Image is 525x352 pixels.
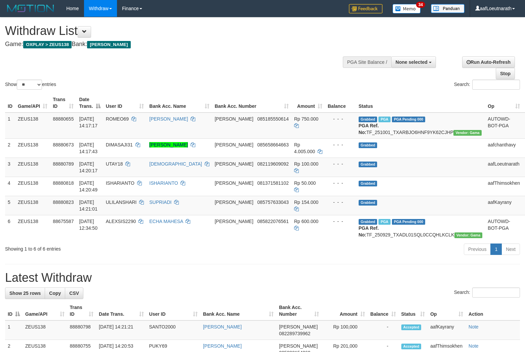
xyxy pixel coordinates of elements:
[147,301,200,320] th: User ID: activate to sort column ascending
[149,219,183,224] a: ECHA MAHESA
[49,291,61,296] span: Copy
[454,232,483,238] span: Vendor URL: https://trx31.1velocity.biz
[149,180,178,186] a: ISHARIANTO
[359,225,379,237] b: PGA Ref. No:
[279,343,318,349] span: [PERSON_NAME]
[53,200,74,205] span: 88880823
[76,93,103,113] th: Date Trans.: activate to sort column descending
[106,219,136,224] span: ALEXSIS2290
[96,301,146,320] th: Date Trans.: activate to sort column ascending
[79,142,97,154] span: [DATE] 14:17:43
[147,93,212,113] th: Bank Acc. Name: activate to sort column ascending
[322,320,368,340] td: Rp 100,000
[79,219,97,231] span: [DATE] 12:34:50
[325,93,356,113] th: Balance
[359,219,377,225] span: Grabbed
[106,116,129,122] span: ROMEO69
[378,219,390,225] span: Marked by aafpengsreynich
[359,162,377,167] span: Grabbed
[203,324,242,329] a: [PERSON_NAME]
[294,200,318,205] span: Rp 154.000
[215,161,253,167] span: [PERSON_NAME]
[87,41,130,48] span: [PERSON_NAME]
[378,117,390,122] span: Marked by aafanarl
[392,117,426,122] span: PGA Pending
[472,288,520,298] input: Search:
[79,161,97,173] span: [DATE] 14:20:17
[23,41,72,48] span: OXPLAY > ZEUS138
[399,301,428,320] th: Status: activate to sort column ascending
[294,161,318,167] span: Rp 100.000
[53,116,74,122] span: 88880655
[462,56,515,68] a: Run Auto-Refresh
[454,80,520,90] label: Search:
[147,320,200,340] td: SANTO2000
[5,41,343,48] h4: Game: Bank:
[359,142,377,148] span: Grabbed
[15,93,50,113] th: Game/API: activate to sort column ascending
[53,219,74,224] span: 88675587
[203,343,242,349] a: [PERSON_NAME]
[149,116,188,122] a: [PERSON_NAME]
[69,291,79,296] span: CSV
[106,200,137,205] span: ULILANSHARI
[328,218,353,225] div: - - -
[5,158,15,177] td: 3
[17,80,42,90] select: Showentries
[393,4,421,13] img: Button%20Memo.svg
[322,301,368,320] th: Amount: activate to sort column ascending
[257,219,289,224] span: Copy 085822076561 to clipboard
[428,320,466,340] td: aafKayrany
[328,116,353,122] div: - - -
[9,291,41,296] span: Show 25 rows
[328,199,353,206] div: - - -
[485,158,523,177] td: aafLoeutnarath
[276,301,322,320] th: Bank Acc. Number: activate to sort column ascending
[79,200,97,212] span: [DATE] 14:21:01
[356,93,485,113] th: Status
[53,180,74,186] span: 88880818
[454,288,520,298] label: Search:
[328,141,353,148] div: - - -
[257,200,289,205] span: Copy 085757633043 to clipboard
[431,4,465,13] img: panduan.png
[485,113,523,139] td: AUTOWD-BOT-PGA
[96,320,146,340] td: [DATE] 14:21:21
[5,93,15,113] th: ID
[215,116,253,122] span: [PERSON_NAME]
[485,196,523,215] td: aafKayrany
[149,161,202,167] a: [DEMOGRAPHIC_DATA]
[215,142,253,147] span: [PERSON_NAME]
[401,324,421,330] span: Accepted
[149,200,171,205] a: SUPRIADI
[67,301,96,320] th: Trans ID: activate to sort column ascending
[53,161,74,167] span: 88880789
[15,215,50,241] td: ZEUS138
[391,56,436,68] button: None selected
[291,93,325,113] th: Amount: activate to sort column ascending
[490,244,502,255] a: 1
[485,177,523,196] td: aafThimsokhen
[15,138,50,158] td: ZEUS138
[368,301,399,320] th: Balance: activate to sort column ascending
[23,320,67,340] td: ZEUS138
[257,180,289,186] span: Copy 081371581102 to clipboard
[396,59,428,65] span: None selected
[50,93,76,113] th: Trans ID: activate to sort column ascending
[15,177,50,196] td: ZEUS138
[67,320,96,340] td: 88880798
[215,200,253,205] span: [PERSON_NAME]
[349,4,382,13] img: Feedback.jpg
[257,116,289,122] span: Copy 085185550614 to clipboard
[359,123,379,135] b: PGA Ref. No:
[453,130,482,136] span: Vendor URL: https://trx31.1velocity.biz
[279,324,318,329] span: [PERSON_NAME]
[469,324,479,329] a: Note
[464,244,491,255] a: Previous
[200,301,276,320] th: Bank Acc. Name: activate to sort column ascending
[15,158,50,177] td: ZEUS138
[328,180,353,186] div: - - -
[485,215,523,241] td: AUTOWD-BOT-PGA
[356,215,485,241] td: TF_250929_TXADL01SQL0CCQHLKCLK
[257,161,289,167] span: Copy 082119609092 to clipboard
